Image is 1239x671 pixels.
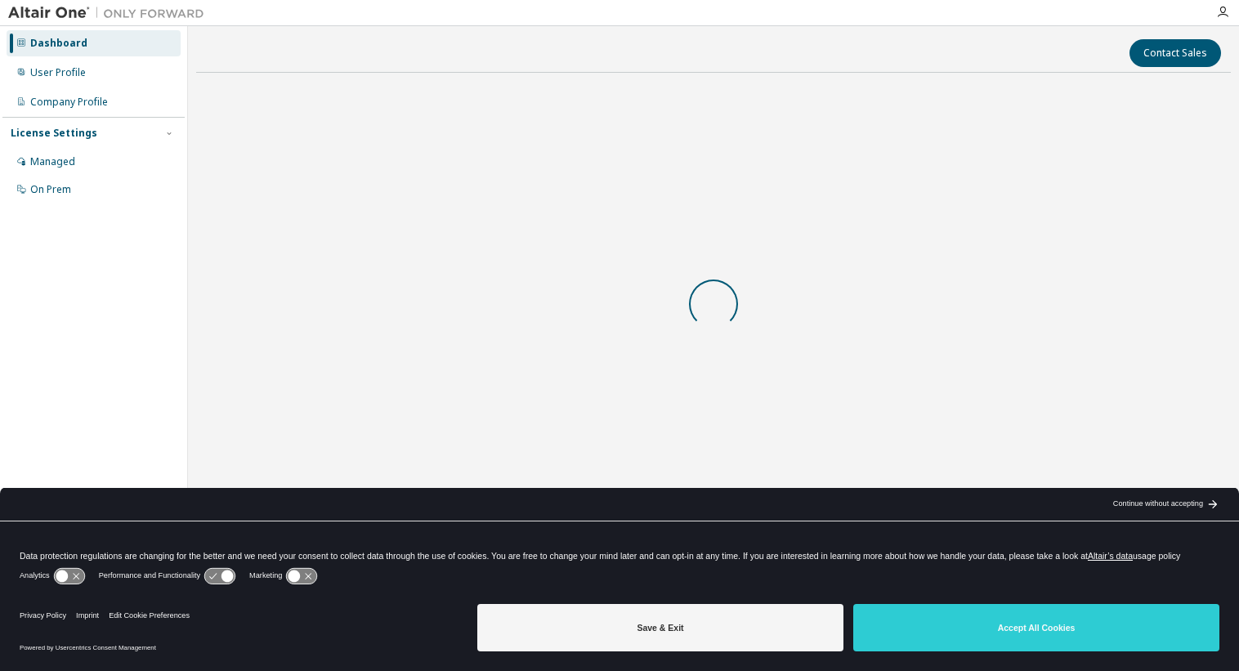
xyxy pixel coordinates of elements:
div: Dashboard [30,37,87,50]
div: Managed [30,155,75,168]
div: License Settings [11,127,97,140]
button: Contact Sales [1129,39,1221,67]
div: User Profile [30,66,86,79]
img: Altair One [8,5,212,21]
div: On Prem [30,183,71,196]
div: Company Profile [30,96,108,109]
